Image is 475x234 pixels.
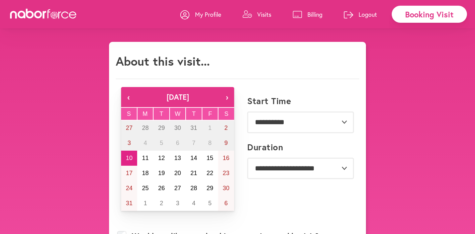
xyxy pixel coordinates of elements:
button: August 14, 2025 [186,151,202,166]
button: August 16, 2025 [218,151,234,166]
abbr: August 15, 2025 [207,155,213,161]
abbr: August 25, 2025 [142,185,149,191]
button: August 31, 2025 [121,196,137,211]
abbr: September 1, 2025 [144,200,147,207]
abbr: July 31, 2025 [190,125,197,131]
button: August 8, 2025 [202,136,218,151]
abbr: August 13, 2025 [174,155,181,161]
button: September 1, 2025 [137,196,153,211]
abbr: August 2, 2025 [224,125,228,131]
abbr: August 17, 2025 [126,170,132,176]
div: Booking Visit [392,6,467,23]
abbr: August 18, 2025 [142,170,149,176]
abbr: August 12, 2025 [158,155,165,161]
button: August 27, 2025 [170,181,186,196]
abbr: July 30, 2025 [174,125,181,131]
button: › [219,87,234,107]
abbr: August 7, 2025 [192,140,195,146]
button: August 24, 2025 [121,181,137,196]
button: August 30, 2025 [218,181,234,196]
h1: About this visit... [116,54,210,68]
button: September 4, 2025 [186,196,202,211]
abbr: August 31, 2025 [126,200,132,207]
button: July 27, 2025 [121,121,137,136]
a: Logout [344,4,377,24]
abbr: Wednesday [175,110,181,117]
abbr: August 29, 2025 [207,185,213,191]
abbr: August 28, 2025 [190,185,197,191]
button: August 15, 2025 [202,151,218,166]
abbr: August 14, 2025 [190,155,197,161]
abbr: August 20, 2025 [174,170,181,176]
abbr: Saturday [224,110,228,117]
p: My Profile [195,10,221,18]
abbr: August 30, 2025 [223,185,229,191]
abbr: August 26, 2025 [158,185,165,191]
abbr: September 3, 2025 [176,200,179,207]
abbr: August 16, 2025 [223,155,229,161]
button: August 5, 2025 [154,136,170,151]
abbr: Friday [208,110,212,117]
button: August 28, 2025 [186,181,202,196]
button: August 22, 2025 [202,166,218,181]
button: August 9, 2025 [218,136,234,151]
abbr: August 21, 2025 [190,170,197,176]
button: August 6, 2025 [170,136,186,151]
button: [DATE] [136,87,219,107]
button: August 29, 2025 [202,181,218,196]
abbr: September 6, 2025 [224,200,228,207]
a: Visits [243,4,271,24]
a: My Profile [180,4,221,24]
button: August 26, 2025 [154,181,170,196]
p: Logout [359,10,377,18]
abbr: August 23, 2025 [223,170,229,176]
abbr: July 27, 2025 [126,125,132,131]
button: September 2, 2025 [154,196,170,211]
abbr: Sunday [127,110,131,117]
abbr: August 4, 2025 [144,140,147,146]
button: August 17, 2025 [121,166,137,181]
label: Start Time [247,96,291,106]
button: July 29, 2025 [154,121,170,136]
button: July 31, 2025 [186,121,202,136]
abbr: September 2, 2025 [160,200,163,207]
button: August 25, 2025 [137,181,153,196]
abbr: August 22, 2025 [207,170,213,176]
abbr: Thursday [192,110,196,117]
button: August 13, 2025 [170,151,186,166]
button: September 3, 2025 [170,196,186,211]
abbr: August 11, 2025 [142,155,149,161]
button: August 19, 2025 [154,166,170,181]
button: July 28, 2025 [137,121,153,136]
button: August 12, 2025 [154,151,170,166]
abbr: August 3, 2025 [127,140,131,146]
button: August 18, 2025 [137,166,153,181]
a: Billing [293,4,322,24]
abbr: Tuesday [160,110,163,117]
abbr: August 24, 2025 [126,185,132,191]
button: August 3, 2025 [121,136,137,151]
button: August 20, 2025 [170,166,186,181]
button: August 2, 2025 [218,121,234,136]
abbr: September 4, 2025 [192,200,195,207]
abbr: July 29, 2025 [158,125,165,131]
button: ‹ [121,87,136,107]
button: September 5, 2025 [202,196,218,211]
abbr: September 5, 2025 [208,200,212,207]
abbr: August 9, 2025 [224,140,228,146]
button: August 4, 2025 [137,136,153,151]
button: August 21, 2025 [186,166,202,181]
button: August 23, 2025 [218,166,234,181]
abbr: July 28, 2025 [142,125,149,131]
abbr: Monday [142,110,148,117]
button: August 10, 2025 [121,151,137,166]
p: Billing [307,10,322,18]
button: September 6, 2025 [218,196,234,211]
abbr: August 1, 2025 [208,125,212,131]
button: August 7, 2025 [186,136,202,151]
button: July 30, 2025 [170,121,186,136]
abbr: August 27, 2025 [174,185,181,191]
abbr: August 19, 2025 [158,170,165,176]
abbr: August 10, 2025 [126,155,132,161]
abbr: August 6, 2025 [176,140,179,146]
